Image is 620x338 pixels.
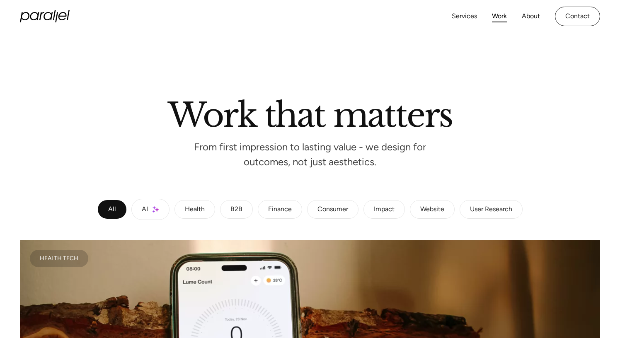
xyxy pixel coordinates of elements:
a: Services [452,10,477,22]
a: Contact [555,7,600,26]
div: Consumer [317,207,348,212]
div: User Research [470,207,512,212]
p: From first impression to lasting value - we design for outcomes, not just aesthetics. [186,144,434,166]
div: Website [420,207,444,212]
h2: Work that matters [74,99,546,127]
div: Health Tech [40,256,78,261]
div: All [108,207,116,212]
div: Health [185,207,205,212]
a: Work [492,10,507,22]
div: AI [142,207,148,212]
a: About [522,10,540,22]
div: B2B [230,207,242,212]
div: Finance [268,207,292,212]
a: home [20,10,70,22]
div: Impact [374,207,395,212]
